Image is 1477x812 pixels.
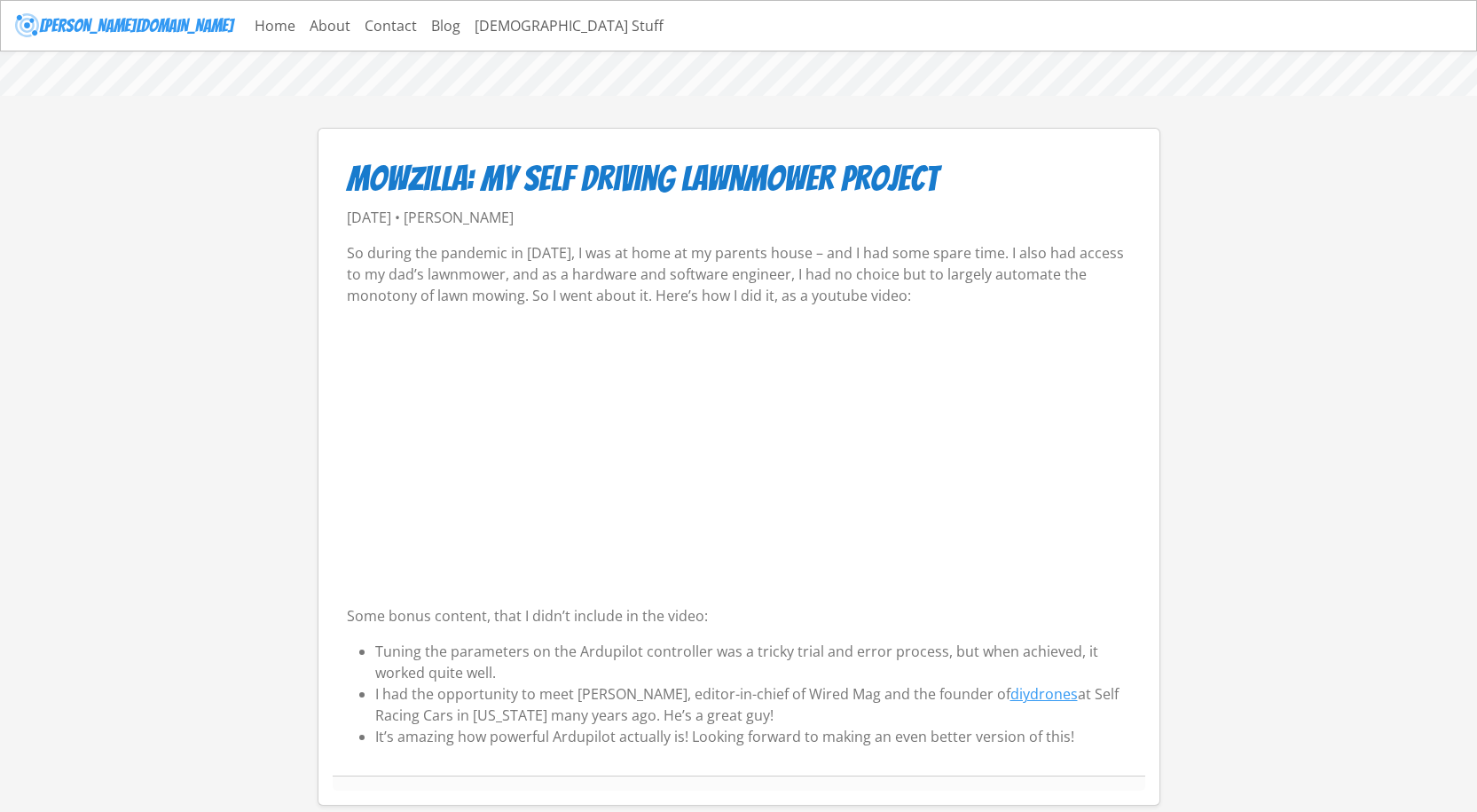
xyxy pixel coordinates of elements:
a: [DEMOGRAPHIC_DATA] Stuff [467,8,671,43]
a: About [302,8,357,43]
li: Tuning the parameters on the Ardupilot controller was a tricky trial and error process, but when ... [375,641,1131,683]
p: So during the pandemic in [DATE], I was at home at my parents house – and I had some spare time. ... [347,242,1131,306]
p: [DATE] • [PERSON_NAME] [347,207,1131,228]
a: Blog [424,8,467,43]
li: I had the opportunity to meet [PERSON_NAME], editor-in-chief of Wired Mag and the founder of at S... [375,683,1131,726]
iframe: YouTube video player [347,320,844,600]
a: Home [247,8,302,43]
a: [PERSON_NAME][DOMAIN_NAME] [15,8,233,43]
li: It’s amazing how powerful Ardupilot actually is! Looking forward to making an even better version... [375,726,1131,747]
h1: Mowzilla: My Self Driving Lawnmower Project [347,157,1131,200]
a: Contact [357,8,424,43]
p: Some bonus content, that I didn’t include in the video: [347,605,1131,627]
a: diydrones [1010,684,1078,704]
